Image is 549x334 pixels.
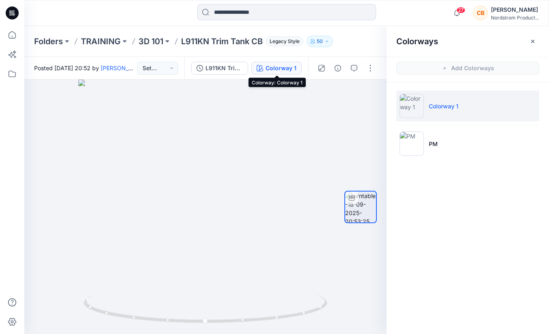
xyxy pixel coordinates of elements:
span: Posted [DATE] 20:52 by [34,64,137,72]
div: [PERSON_NAME] [491,5,539,15]
h2: Colorways [396,37,438,46]
button: Legacy Style [263,36,303,47]
span: 27 [456,7,465,13]
div: Nordstrom Product... [491,15,539,21]
p: Colorway 1 [429,102,458,110]
p: PM [429,140,438,148]
a: Folders [34,36,63,47]
p: L911KN Trim Tank CB [181,36,263,47]
span: Legacy Style [266,37,303,46]
img: PM [400,131,424,156]
a: TRAINING [81,36,121,47]
p: 50 [317,37,323,46]
img: Colorway 1 [400,94,424,118]
a: [PERSON_NAME] [101,65,147,71]
div: CB [473,6,488,20]
div: Colorway 1 [266,64,296,73]
img: turntable-18-09-2025-20:53:25 [345,192,376,222]
div: L911KN Trim Tank [205,64,243,73]
button: L911KN Trim Tank [191,62,248,75]
a: 3D 101 [138,36,163,47]
button: Details [331,62,344,75]
button: Colorway 1 [251,62,302,75]
button: 50 [307,36,333,47]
